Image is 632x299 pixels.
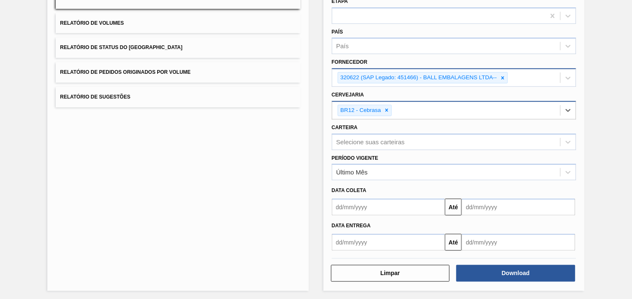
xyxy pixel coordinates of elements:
span: Data coleta [332,187,367,193]
input: dd/mm/yyyy [332,234,446,251]
div: BR12 - Cebrasa [338,105,383,116]
span: Data entrega [332,223,371,229]
input: dd/mm/yyyy [332,199,446,216]
button: Relatório de Pedidos Originados por Volume [56,62,300,83]
div: País [337,43,349,50]
span: Relatório de Pedidos Originados por Volume [60,69,191,75]
input: dd/mm/yyyy [462,199,575,216]
label: Fornecedor [332,59,368,65]
label: País [332,29,343,35]
button: Relatório de Volumes [56,13,300,34]
button: Download [456,265,575,282]
button: Limpar [331,265,450,282]
span: Relatório de Volumes [60,20,124,26]
button: Relatório de Status do [GEOGRAPHIC_DATA] [56,37,300,58]
label: Cervejaria [332,92,364,98]
div: Último Mês [337,169,368,176]
input: dd/mm/yyyy [462,234,575,251]
div: 320622 (SAP Legado: 451466) - BALL EMBALAGENS LTDA-- [338,73,498,83]
div: Selecione suas carteiras [337,138,405,146]
span: Relatório de Status do [GEOGRAPHIC_DATA] [60,44,182,50]
button: Até [445,234,462,251]
label: Período Vigente [332,155,378,161]
span: Relatório de Sugestões [60,94,130,100]
button: Relatório de Sugestões [56,87,300,107]
label: Carteira [332,125,358,130]
button: Até [445,199,462,216]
